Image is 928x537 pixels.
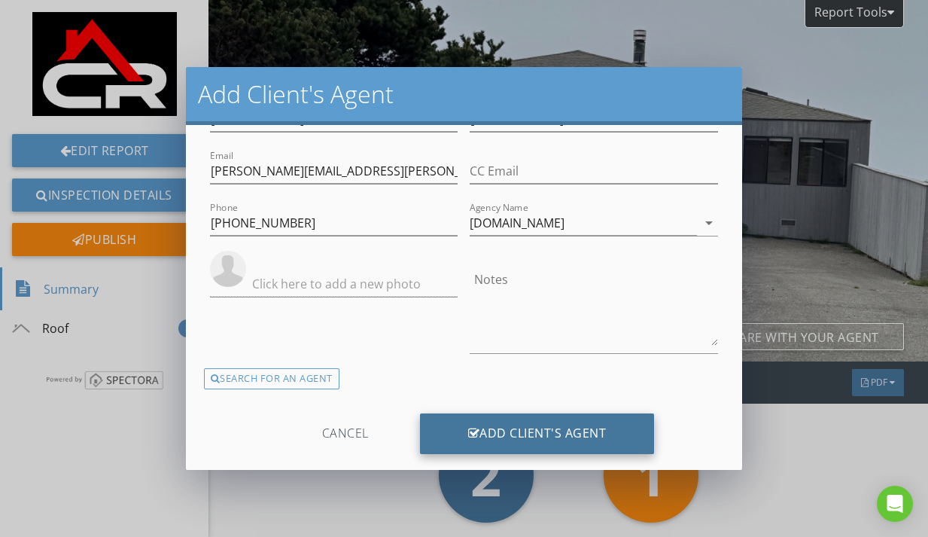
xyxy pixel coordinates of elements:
[274,413,417,454] div: Cancel
[470,270,718,346] textarea: Notes
[204,368,339,389] div: SEARCH FOR AN AGENT
[877,486,913,522] div: Open Intercom Messenger
[198,79,731,109] h2: Add Client's Agent
[210,251,246,287] img: default-user-f0147aede5fd5fa78ca7ade42f37bd4542148d508eef1c3d3ea960f66861d68b.jpg
[420,413,655,454] div: Add Client's Agent
[210,272,458,297] input: Click here to add a new photo
[700,214,718,232] i: arrow_drop_down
